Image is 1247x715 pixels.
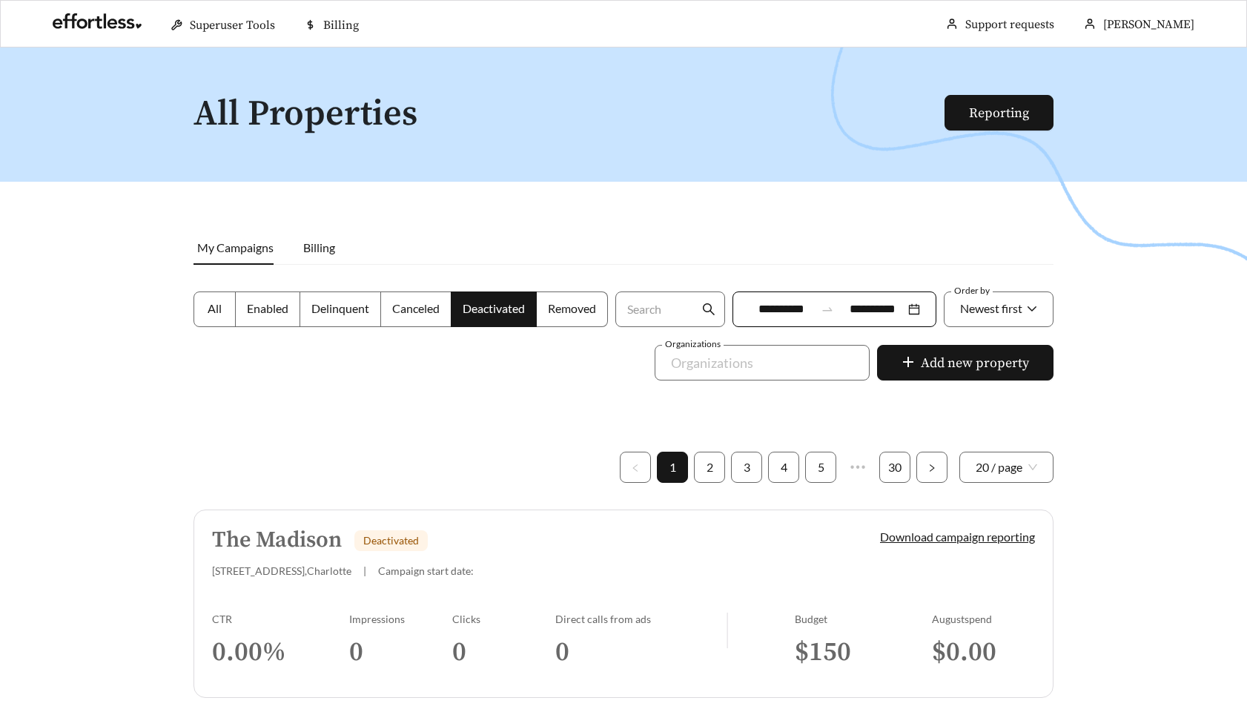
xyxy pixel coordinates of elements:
a: 3 [732,452,761,482]
h1: All Properties [193,95,946,134]
span: Deactivated [363,534,419,547]
a: 4 [769,452,798,482]
div: Budget [795,613,932,625]
h3: $ 150 [795,636,932,669]
li: Next Page [916,452,947,483]
span: left [631,464,640,472]
h3: 0 [555,636,727,669]
a: The MadisonDeactivated[STREET_ADDRESS],Charlotte|Campaign start date:Download campaign reportingC... [193,510,1053,698]
a: Download campaign reporting [880,530,1035,544]
a: Support requests [965,17,1054,32]
a: 2 [695,452,724,482]
button: right [916,452,947,483]
li: 1 [657,452,688,483]
span: Billing [303,240,335,254]
span: Delinquent [311,301,369,315]
span: ••• [842,452,873,483]
span: swap-right [821,303,834,316]
a: Reporting [969,105,1029,122]
span: Superuser Tools [190,18,275,33]
li: 5 [805,452,836,483]
span: Deactivated [463,301,525,315]
span: right [927,464,936,472]
button: left [620,452,651,483]
span: Billing [323,18,359,33]
li: Next 5 Pages [842,452,873,483]
span: Newest first [960,301,1022,315]
div: Impressions [349,613,452,625]
img: line [727,613,728,648]
span: search [702,303,715,316]
h3: 0.00 % [212,636,349,669]
li: Previous Page [620,452,651,483]
li: 3 [731,452,762,483]
h3: 0 [452,636,555,669]
button: Reporting [945,95,1053,131]
button: plusAdd new property [877,345,1053,380]
span: [STREET_ADDRESS] , Charlotte [212,564,351,577]
a: 30 [880,452,910,482]
h3: $ 0.00 [932,636,1035,669]
span: All [208,301,222,315]
span: plus [902,355,915,372]
span: | [363,564,366,577]
span: Enabled [247,301,288,315]
span: Add new property [921,353,1029,373]
li: 4 [768,452,799,483]
div: Direct calls from ads [555,613,727,625]
div: CTR [212,613,349,625]
span: Canceled [392,301,440,315]
span: to [821,303,834,316]
div: August spend [932,613,1035,625]
span: My Campaigns [197,240,274,254]
div: Clicks [452,613,555,625]
h5: The Madison [212,528,342,553]
li: 2 [694,452,725,483]
h3: 0 [349,636,452,669]
a: 5 [806,452,836,482]
span: [PERSON_NAME] [1103,17,1194,32]
li: 30 [879,452,910,483]
div: Page Size [959,452,1053,483]
span: Campaign start date: [378,564,474,577]
span: 20 / page [976,452,1037,482]
a: 1 [658,452,687,482]
span: Removed [548,301,596,315]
